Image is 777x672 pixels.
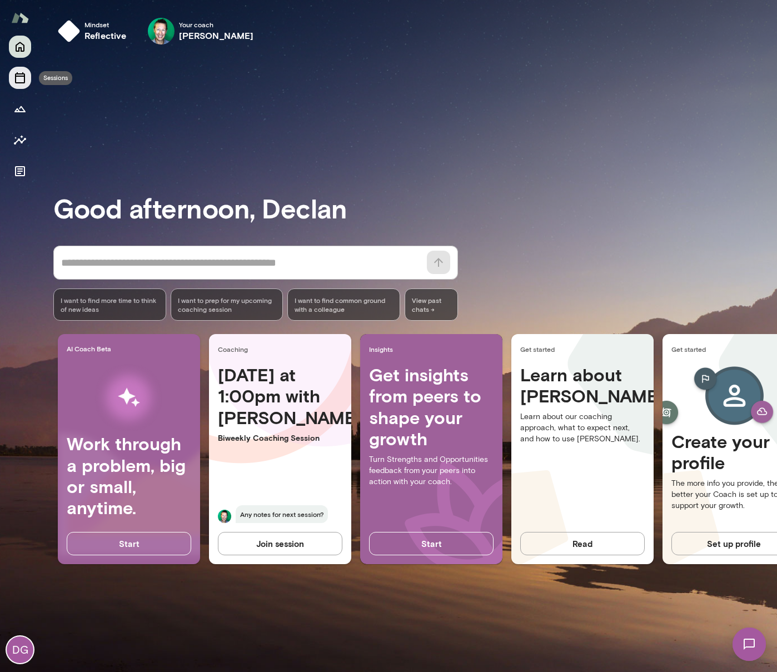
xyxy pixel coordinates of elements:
button: Home [9,36,31,58]
span: I want to prep for my upcoming coaching session [178,296,276,313]
button: Documents [9,160,31,182]
div: I want to find more time to think of new ideas [53,288,166,321]
button: Growth Plan [9,98,31,120]
img: mindset [58,20,80,42]
span: Coaching [218,345,347,354]
span: Insights [369,345,498,354]
h4: Work through a problem, big or small, anytime. [67,433,191,519]
div: I want to prep for my upcoming coaching session [171,288,283,321]
div: Sessions [39,71,72,85]
div: DG [7,636,33,663]
span: Get started [520,345,649,354]
button: Join session [218,532,342,555]
span: View past chats -> [405,288,458,321]
button: Start [369,532,494,555]
span: Mindset [84,20,127,29]
h4: Learn about [PERSON_NAME] [520,364,645,407]
button: Start [67,532,191,555]
span: Any notes for next session? [236,505,328,523]
div: I want to find common ground with a colleague [287,288,400,321]
img: Brian Lawrence [148,18,175,44]
button: Read [520,532,645,555]
h4: [DATE] at 1:00pm with [PERSON_NAME] [218,364,342,428]
p: Biweekly Coaching Session [218,432,342,444]
span: Your coach [179,20,254,29]
span: AI Coach Beta [67,344,196,353]
button: Mindsetreflective [53,13,136,49]
h6: [PERSON_NAME] [179,29,254,42]
img: Brian [218,510,231,523]
img: Mento [11,7,29,28]
p: Turn Strengths and Opportunities feedback from your peers into action with your coach. [369,454,494,487]
button: Sessions [9,67,31,89]
p: Learn about our coaching approach, what to expect next, and how to use [PERSON_NAME]. [520,411,645,445]
h6: reflective [84,29,127,42]
div: Brian LawrenceYour coach[PERSON_NAME] [140,13,262,49]
span: I want to find more time to think of new ideas [61,296,159,313]
img: AI Workflows [79,362,178,433]
h4: Get insights from peers to shape your growth [369,364,494,450]
span: I want to find common ground with a colleague [295,296,393,313]
h3: Good afternoon, Declan [53,192,777,223]
button: Insights [9,129,31,151]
